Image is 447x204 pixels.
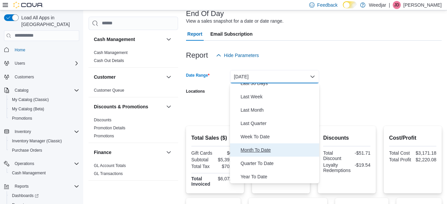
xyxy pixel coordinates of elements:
a: Promotions [94,134,114,138]
span: My Catalog (Beta) [9,105,79,113]
button: Finance [165,148,173,156]
a: Home [12,46,28,54]
span: Load All Apps in [GEOGRAPHIC_DATA] [19,14,79,28]
div: Total Discount [323,150,345,161]
span: Promotions [94,133,114,139]
h3: Cash Management [94,36,135,43]
span: Purchase Orders [9,146,79,154]
button: My Catalog (Classic) [7,95,82,104]
label: Date Range [186,73,210,78]
button: Operations [12,160,37,168]
span: Promotion Details [94,125,125,131]
span: Operations [12,160,79,168]
div: -$19.54 [353,162,370,168]
button: Inventory [1,127,82,136]
span: Year To Date [241,173,317,181]
span: Catalog [15,88,28,93]
h2: Discounts [323,134,370,142]
button: Catalog [12,86,31,94]
button: Users [12,59,28,67]
a: Purchase Orders [9,146,45,154]
span: Hide Parameters [224,52,259,59]
button: Purchase Orders [7,146,82,155]
a: Discounts [94,118,112,122]
div: Cash Management [89,49,178,67]
div: -$51.71 [348,150,370,156]
a: Customer Queue [94,88,124,93]
span: Reports [15,184,29,189]
div: $2,220.08 [414,157,436,162]
span: Reports [12,182,79,190]
span: Last Week [241,93,317,101]
button: Discounts & Promotions [165,103,173,111]
h3: Report [186,51,208,59]
span: Users [12,59,79,67]
div: Select listbox [230,83,319,183]
button: Users [1,59,82,68]
div: $0.00 [216,150,239,156]
span: Inventory [12,128,79,136]
span: Month To Date [241,146,317,154]
span: Last Quarter [241,119,317,127]
span: Quarter To Date [241,159,317,167]
a: My Catalog (Beta) [9,105,47,113]
button: Customers [1,72,82,82]
a: Cash Out Details [94,58,124,63]
span: Customers [12,73,79,81]
span: Feedback [317,2,337,8]
button: My Catalog (Beta) [7,104,82,114]
p: Weedjar [369,1,386,9]
p: [PERSON_NAME] [403,1,442,9]
span: Promotions [9,114,79,122]
span: Customers [15,74,34,80]
a: Cash Management [9,169,48,177]
div: Total Profit [389,157,411,162]
img: Cova [13,2,43,8]
a: My Catalog (Classic) [9,96,52,104]
span: Dashboards [9,192,79,200]
span: Dashboards [12,193,39,198]
button: Catalog [1,86,82,95]
a: GL Account Totals [94,163,126,168]
button: Reports [12,182,31,190]
label: Locations [186,89,205,94]
button: Home [1,45,82,55]
span: Operations [15,161,34,166]
span: Report [187,27,202,41]
button: Discounts & Promotions [94,103,163,110]
button: [DATE] [230,70,319,83]
div: $5,391.26 [216,157,239,162]
a: Dashboards [9,192,41,200]
h3: Discounts & Promotions [94,103,148,110]
button: Reports [1,182,82,191]
div: Loyalty Redemptions [323,162,351,173]
span: Email Subscription [210,27,253,41]
button: Hide Parameters [213,49,262,62]
span: Inventory Manager (Classic) [9,137,79,145]
strong: Total Invoiced [191,176,210,187]
span: Purchase Orders [12,148,42,153]
span: JD [394,1,399,9]
div: Gift Cards [191,150,214,156]
span: Week To Date [241,133,317,141]
button: Cash Management [94,36,163,43]
button: Promotions [7,114,82,123]
span: Discounts [94,117,112,123]
a: Customers [12,73,37,81]
h2: Total Sales ($) [191,134,239,142]
span: Home [12,46,79,54]
span: Last 30 Days [241,79,317,87]
h3: Customer [94,74,115,80]
a: Cash Management [94,50,127,55]
button: Inventory [12,128,34,136]
p: | [389,1,390,9]
span: Cash Management [12,170,46,176]
div: Total Cost [389,150,411,156]
a: Promotion Details [94,126,125,130]
a: GL Transactions [94,171,123,176]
